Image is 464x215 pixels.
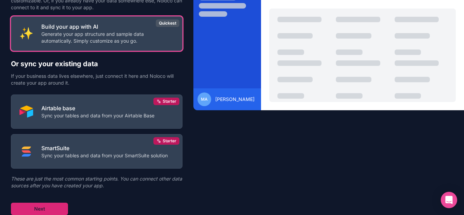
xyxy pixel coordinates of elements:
[441,192,457,208] div: Open Intercom Messenger
[41,23,174,31] p: Build your app with AI
[41,152,168,159] p: Sync your tables and data from your SmartSuite solution
[163,99,176,104] span: Starter
[41,144,168,152] p: SmartSuite
[19,145,33,158] img: SMART_SUITE
[41,31,174,44] p: Generate your app structure and sample data automatically. Simply customize as you go.
[163,138,176,144] span: Starter
[11,16,182,51] button: INTERNAL_WITH_AIBuild your app with AIGenerate your app structure and sample data automatically. ...
[11,73,182,86] p: If your business data lives elsewhere, just connect it here and Noloco will create your app aroun...
[11,175,182,189] p: These are just the most common starting points. You can connect other data sources after you have...
[11,134,182,169] button: SMART_SUITESmartSuiteSync your tables and data from your SmartSuite solutionStarter
[215,96,255,103] span: [PERSON_NAME]
[201,97,208,102] span: MA
[41,112,154,119] p: Sync your tables and data from your Airtable Base
[11,59,182,69] h2: Or sync your existing data
[11,203,68,215] button: Next
[11,95,182,129] button: AIRTABLEAirtable baseSync your tables and data from your Airtable BaseStarter
[19,105,33,118] img: AIRTABLE
[41,104,154,112] p: Airtable base
[156,19,179,27] div: Quickest
[19,27,33,40] img: INTERNAL_WITH_AI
